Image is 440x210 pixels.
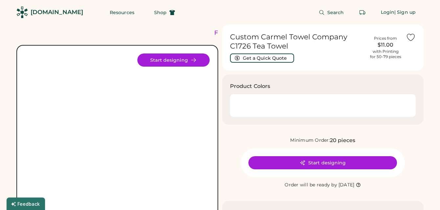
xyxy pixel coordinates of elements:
div: [DATE] [338,182,355,188]
img: Rendered Logo - Screens [16,7,28,18]
button: Start designing [137,53,210,67]
div: Prices from [374,36,397,41]
div: Login [381,9,395,16]
h1: Custom Carmel Towel Company C1726 Tea Towel [230,32,365,51]
div: with Printing for 50-79 pieces [370,49,401,59]
span: Shop [154,10,167,15]
img: White Swatch Image [237,101,246,111]
div: | Sign up [394,9,416,16]
div: FREE SHIPPING [214,29,271,37]
span: Search [327,10,344,15]
button: Resources [102,6,142,19]
button: Retrieve an order [356,6,369,19]
div: 20 pieces [330,136,355,144]
div: [DOMAIN_NAME] [31,8,83,16]
div: $11.00 [369,41,402,49]
div: White [237,101,246,111]
div: Order will be ready by [285,182,337,188]
button: Get a Quick Quote [230,53,294,63]
button: Search [311,6,352,19]
h3: Product Colors [230,82,270,90]
div: Minimum Order: [290,137,330,144]
button: Start designing [248,156,397,169]
button: Shop [146,6,183,19]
